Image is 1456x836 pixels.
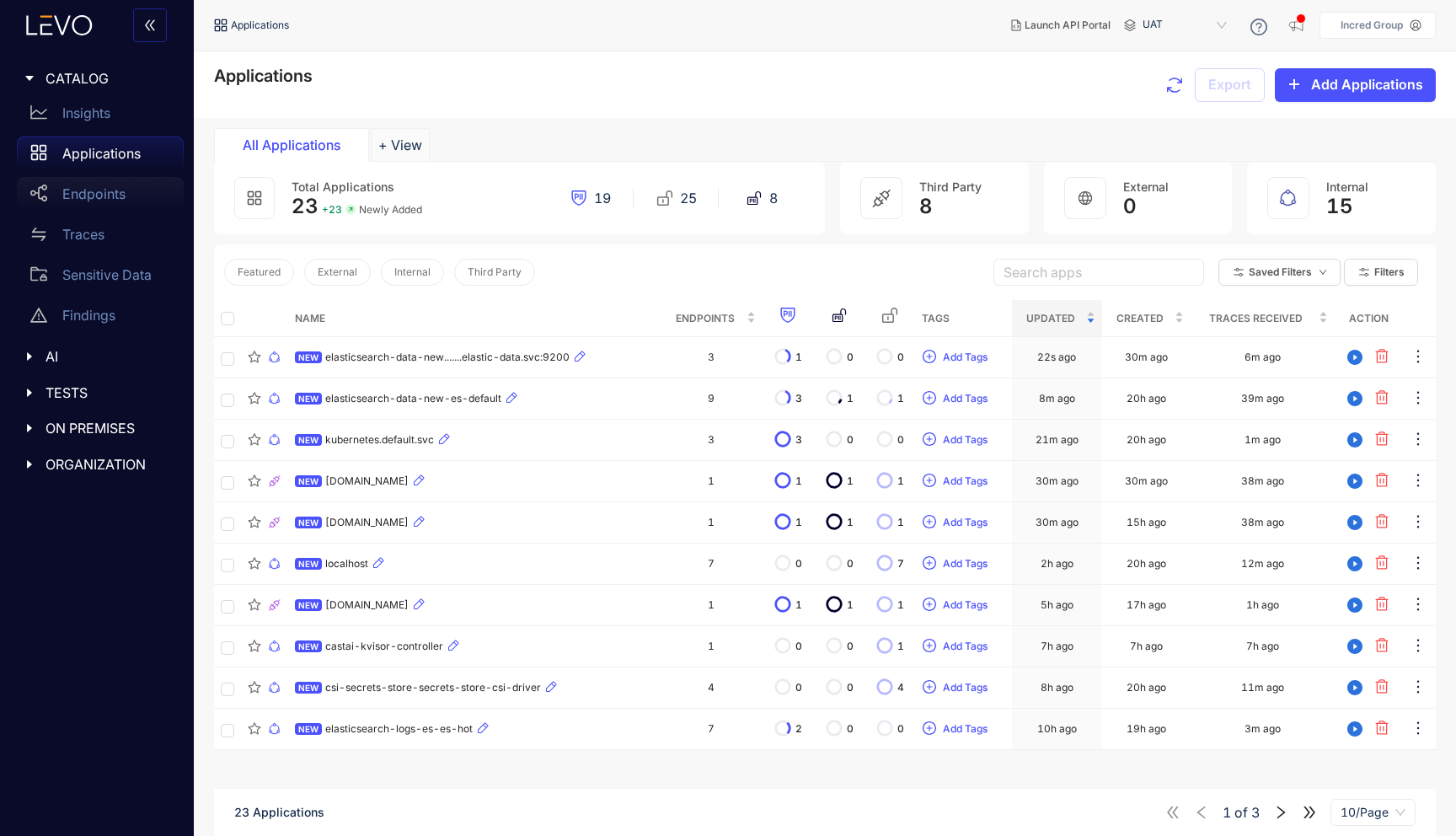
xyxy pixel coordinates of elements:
th: Tags [915,300,1012,337]
button: ellipsis [1409,715,1427,742]
div: 30m ago [1125,475,1168,487]
button: plus-circleAdd Tags [922,344,988,371]
span: Launch API Portal [1025,19,1111,31]
span: ellipsis [1410,513,1427,533]
span: play-circle [1342,391,1368,406]
div: 7h ago [1041,640,1073,652]
button: ellipsis [1409,468,1427,495]
div: ON PREMISES [10,410,184,446]
span: 10/Page [1341,800,1405,825]
div: 1h ago [1246,599,1279,611]
span: Add Tags [943,558,988,570]
button: plus-circleAdd Tags [922,426,988,453]
button: plus-circleAdd Tags [922,715,988,742]
p: Traces [62,227,104,242]
span: star [248,516,261,529]
button: plus-circleAdd Tags [922,509,988,536]
div: 11m ago [1241,682,1284,694]
p: Applications [62,146,141,161]
span: ellipsis [1410,637,1427,656]
a: Insights [17,96,184,137]
span: Add Applications [1311,77,1423,92]
th: Endpoints [660,300,763,337]
div: 8h ago [1041,682,1073,694]
button: ellipsis [1409,509,1427,536]
span: 8 [919,195,933,218]
span: ON PREMISES [45,421,170,436]
div: 7h ago [1130,640,1163,652]
span: localhost [325,558,368,570]
td: 4 [660,667,763,709]
p: Endpoints [62,186,126,201]
span: 3 [795,393,802,405]
span: External [1123,180,1169,194]
a: Findings [17,298,184,339]
button: play-circle [1341,509,1368,536]
span: Featured [238,266,281,278]
span: 0 [897,723,904,735]
span: AI [45,349,170,364]
span: ellipsis [1410,555,1427,574]
span: play-circle [1342,721,1368,737]
button: Internal [381,259,444,286]
span: plus-circle [923,391,936,406]
div: 10h ago [1037,723,1077,735]
th: Name [288,300,660,337]
span: [DOMAIN_NAME] [325,475,409,487]
span: plus-circle [923,598,936,613]
span: 0 [847,682,854,694]
span: External [318,266,357,278]
div: 5h ago [1041,599,1073,611]
td: 1 [660,626,763,667]
div: 22s ago [1037,351,1076,363]
td: 9 [660,378,763,420]
span: plus-circle [923,350,936,365]
span: 1 [897,475,904,487]
span: 1 [847,475,854,487]
span: caret-right [24,387,35,399]
button: play-circle [1341,426,1368,453]
span: elasticsearch-logs-es-es-hot [325,723,473,735]
span: Created [1109,309,1171,328]
span: elasticsearch-data-new-es-default [325,393,501,405]
span: star [248,351,261,364]
span: 0 [847,434,854,446]
span: 23 Applications [234,805,324,819]
span: Add Tags [943,517,988,528]
span: star [248,392,261,405]
span: 0 [795,558,802,570]
td: 1 [660,585,763,626]
span: plus [1287,78,1301,93]
td: 3 [660,420,763,461]
span: Add Tags [943,475,988,487]
span: Traces Received [1197,309,1315,328]
span: 0 [897,351,904,363]
th: Action [1335,300,1402,337]
button: play-circle [1341,468,1368,495]
button: ellipsis [1409,385,1427,412]
span: star [248,433,261,447]
th: Created [1102,300,1191,337]
span: play-circle [1342,474,1368,489]
button: play-circle [1341,674,1368,701]
div: 1m ago [1245,434,1281,446]
button: ellipsis [1409,674,1427,701]
span: NEW [295,393,322,405]
button: play-circle [1341,344,1368,371]
span: Filters [1374,266,1405,278]
span: 0 [795,640,802,652]
span: 1 [897,393,904,405]
span: NEW [295,682,322,694]
span: plus-circle [923,680,936,695]
button: play-circle [1341,385,1368,412]
button: double-left [133,8,167,42]
div: 30m ago [1036,517,1079,528]
span: Internal [394,266,431,278]
span: star [248,722,261,736]
span: 1 [1223,805,1231,820]
div: 20h ago [1127,434,1166,446]
span: star [248,474,261,488]
span: play-circle [1342,432,1368,447]
span: star [248,681,261,694]
span: [DOMAIN_NAME] [325,599,409,611]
